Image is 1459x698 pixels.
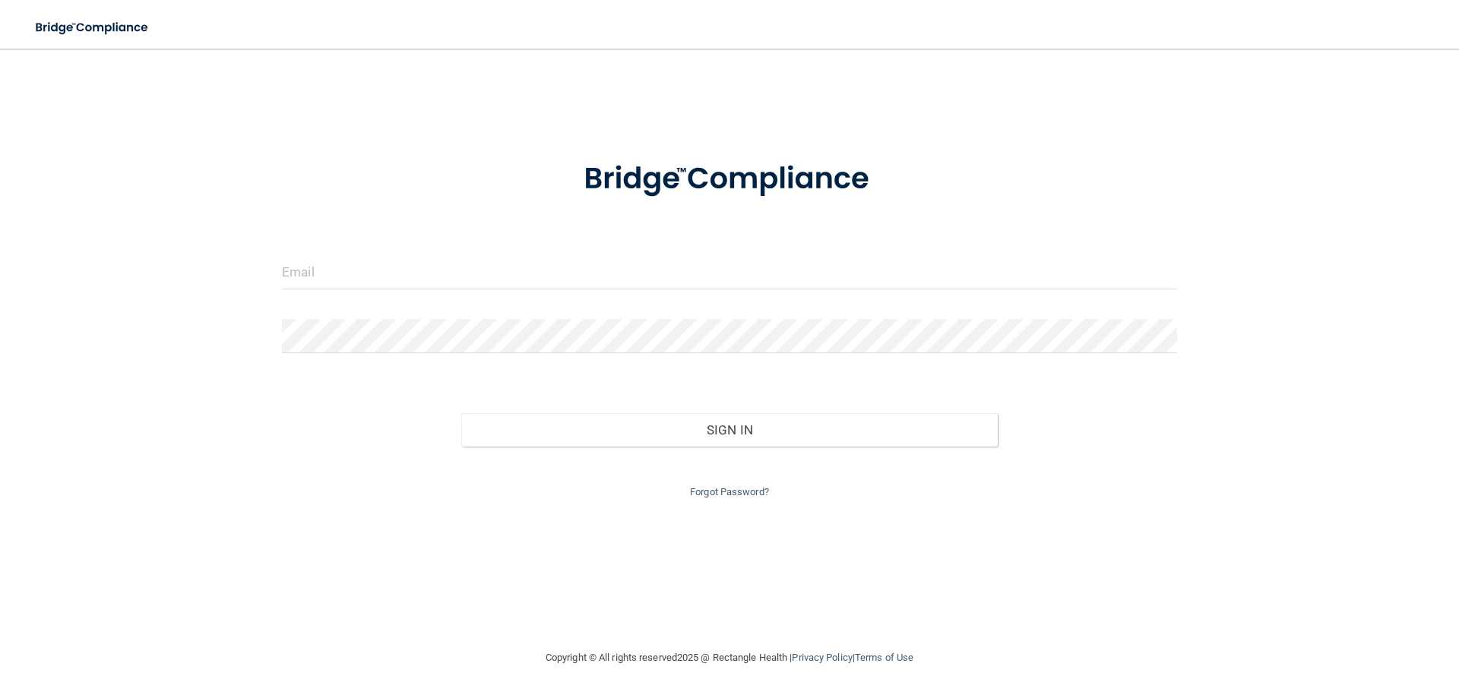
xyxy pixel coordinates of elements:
[452,633,1007,682] div: Copyright © All rights reserved 2025 @ Rectangle Health | |
[461,413,999,447] button: Sign In
[23,12,163,43] img: bridge_compliance_login_screen.278c3ca4.svg
[855,652,913,663] a: Terms of Use
[552,140,907,219] img: bridge_compliance_login_screen.278c3ca4.svg
[690,486,769,497] a: Forgot Password?
[282,255,1177,289] input: Email
[792,652,852,663] a: Privacy Policy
